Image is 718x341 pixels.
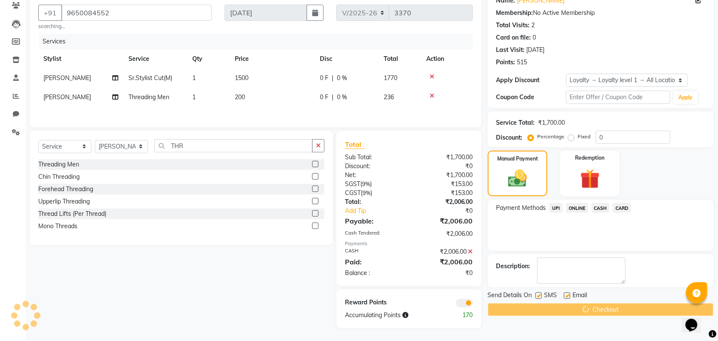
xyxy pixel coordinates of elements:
label: Fixed [578,133,591,140]
div: Apply Discount [496,76,566,85]
div: 170 [444,311,479,320]
span: 1 [192,74,196,82]
span: Sr.Stylist Cut(M) [128,74,172,82]
div: Balance : [339,269,409,278]
div: Membership: [496,9,533,17]
img: _cash.svg [502,168,533,189]
div: Sub Total: [339,153,409,162]
div: ₹1,700.00 [409,153,479,162]
th: Total [379,49,421,69]
div: ₹2,006.00 [409,198,479,206]
span: 1500 [235,74,248,82]
div: Coupon Code [496,93,566,102]
small: searching... [38,23,212,30]
span: 1 [192,93,196,101]
div: Payments [345,240,473,247]
span: 0 % [337,74,347,83]
span: | [332,74,333,83]
div: ₹153.00 [409,189,479,198]
button: +91 [38,5,62,21]
input: Search by Name/Mobile/Email/Code [61,5,212,21]
span: CASH [592,203,610,213]
div: ₹2,006.00 [409,216,479,226]
div: ₹153.00 [409,180,479,189]
div: Last Visit: [496,46,525,54]
label: Redemption [576,154,605,162]
span: | [332,93,333,102]
div: Net: [339,171,409,180]
div: Cash Tendered: [339,229,409,238]
span: [PERSON_NAME] [43,93,91,101]
div: Card on file: [496,33,531,42]
span: 9% [362,189,370,196]
div: Total Visits: [496,21,530,30]
label: Manual Payment [497,155,538,163]
div: No Active Membership [496,9,705,17]
div: Services [39,34,479,49]
th: Stylist [38,49,123,69]
div: Payable: [339,216,409,226]
th: Service [123,49,187,69]
button: Apply [674,91,698,104]
span: [PERSON_NAME] [43,74,91,82]
th: Qty [187,49,230,69]
div: Mono Threads [38,222,77,231]
div: ₹0 [409,162,479,171]
div: ( ) [339,180,409,189]
span: 0 F [320,93,328,102]
span: CARD [613,203,631,213]
div: 515 [517,58,527,67]
div: Points: [496,58,516,67]
div: 0 [533,33,536,42]
span: Total [345,140,365,149]
span: ONLINE [566,203,588,213]
div: Description: [496,262,530,271]
div: 2 [532,21,535,30]
iframe: chat widget [682,307,709,332]
div: ₹2,006.00 [409,229,479,238]
div: ₹0 [421,206,479,215]
th: Action [421,49,473,69]
div: [DATE] [527,46,545,54]
div: ₹0 [409,269,479,278]
div: Accumulating Points [339,311,444,320]
span: Threading Men [128,93,169,101]
div: Thread Lifts (Per Thread) [38,209,106,218]
th: Price [230,49,315,69]
span: UPI [550,203,563,213]
input: Search or Scan [154,139,313,152]
div: ₹2,006.00 [409,257,479,267]
div: ₹1,700.00 [409,171,479,180]
div: ₹1,700.00 [538,118,565,127]
div: Discount: [339,162,409,171]
span: 236 [384,93,394,101]
span: 9% [362,181,370,187]
div: Chin Threading [38,172,80,181]
span: Email [573,291,587,301]
div: Discount: [496,133,523,142]
span: 200 [235,93,245,101]
label: Percentage [538,133,565,140]
div: Threading Men [38,160,79,169]
div: Paid: [339,257,409,267]
span: Send Details On [488,291,532,301]
img: _gift.svg [574,167,606,191]
div: Total: [339,198,409,206]
div: Service Total: [496,118,535,127]
div: ₹2,006.00 [409,247,479,256]
div: Reward Points [339,298,409,307]
span: SMS [544,291,557,301]
div: Forehead Threading [38,185,93,194]
span: SGST [345,180,360,188]
a: Add Tip [339,206,421,215]
div: ( ) [339,189,409,198]
span: Payment Methods [496,203,546,212]
span: 0 F [320,74,328,83]
div: Upperlip Threading [38,197,90,206]
div: CASH [339,247,409,256]
span: CGST [345,189,361,197]
span: 0 % [337,93,347,102]
th: Disc [315,49,379,69]
input: Enter Offer / Coupon Code [566,91,670,104]
span: 1770 [384,74,397,82]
